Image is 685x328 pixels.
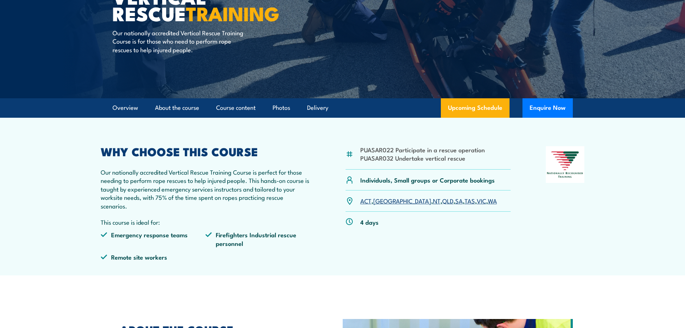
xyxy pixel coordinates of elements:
li: Firefighters Industrial rescue personnel [205,230,310,247]
h2: WHY CHOOSE THIS COURSE [101,146,311,156]
li: Remote site workers [101,253,206,261]
li: Emergency response teams [101,230,206,247]
p: , , , , , , , [360,197,497,205]
a: TAS [465,196,475,205]
a: [GEOGRAPHIC_DATA] [373,196,431,205]
p: Individuals, Small groups or Corporate bookings [360,176,495,184]
a: NT [433,196,440,205]
img: Nationally Recognised Training logo. [546,146,585,183]
p: Our nationally accredited Vertical Rescue Training Course is perfect for those needing to perform... [101,168,311,210]
li: PUASAR032 Undertake vertical rescue [360,154,485,162]
a: SA [455,196,463,205]
a: Overview [113,98,138,117]
a: Photos [273,98,290,117]
li: PUASAR022 Participate in a rescue operation [360,145,485,154]
a: Course content [216,98,256,117]
a: Delivery [307,98,328,117]
a: Upcoming Schedule [441,98,510,118]
button: Enquire Now [522,98,573,118]
a: WA [488,196,497,205]
a: QLD [442,196,453,205]
a: VIC [477,196,486,205]
p: This course is ideal for: [101,218,311,226]
a: About the course [155,98,199,117]
p: Our nationally accredited Vertical Rescue Training Course is for those who need to perform rope r... [113,28,244,54]
p: 4 days [360,218,379,226]
a: ACT [360,196,371,205]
